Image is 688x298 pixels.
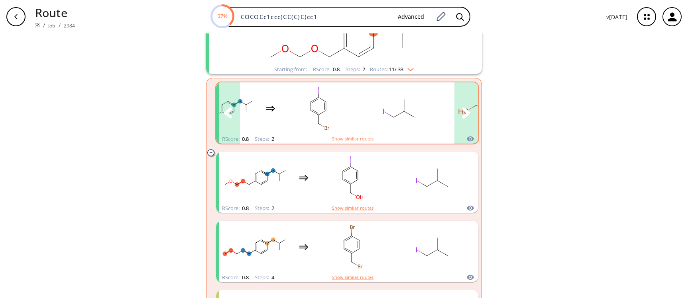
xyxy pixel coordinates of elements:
span: 0.8 [241,205,249,212]
input: Enter SMILES [236,13,391,21]
div: Steps : [255,136,274,142]
svg: BrCc1ccc(I)cc1 [283,84,355,133]
div: RScore : [313,67,340,72]
svg: COCOCc1ccc(CC(C)C)cc1 [240,15,448,65]
svg: COCOCc1ccc(CC(C)C)cc1 [186,84,258,133]
span: 0.8 [241,135,249,142]
button: Show similar routes [332,135,373,142]
p: v [DATE] [606,13,627,21]
img: Down [403,65,414,71]
button: Show similar routes [332,274,373,281]
svg: COCOCc1ccc(CC(C)C)cc1 [219,153,291,203]
text: 37% [217,12,227,19]
a: 2984 [64,22,75,29]
button: Advanced [391,10,430,24]
button: Show similar routes [332,205,373,212]
li: / [59,21,61,29]
svg: OCO [476,222,548,272]
svg: COCBr [476,153,548,203]
span: 11 / 33 [389,67,403,72]
div: Steps : [346,67,365,72]
span: 2 [270,135,274,142]
svg: CC(C)CI [396,222,468,272]
svg: CC(C)CI [363,84,435,133]
span: 0.8 [241,274,249,281]
div: Steps : [255,275,274,280]
div: Starting from: [274,67,307,72]
a: Job [48,22,55,29]
svg: COCOCc1ccc(CC(C)C)cc1 [219,222,291,272]
div: Steps : [255,206,274,211]
img: Spaya logo [35,23,40,27]
span: 2 [361,66,365,73]
span: 4 [270,274,274,281]
p: Route [35,4,75,21]
span: 0.8 [332,66,340,73]
li: / [43,21,45,29]
svg: BrCc1ccc(Br)cc1 [316,222,388,272]
div: RScore : [222,275,249,280]
div: Routes: [370,67,414,72]
div: RScore : [222,206,249,211]
svg: CC(C)CI [396,153,468,203]
svg: OCc1ccc(I)cc1 [316,153,388,203]
span: 2 [270,205,274,212]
